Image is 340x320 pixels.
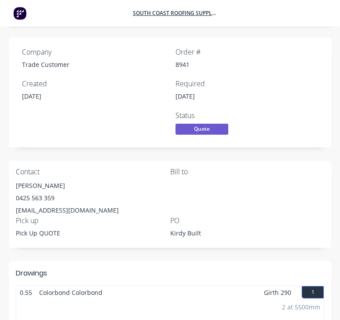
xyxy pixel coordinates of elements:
[16,192,170,204] div: 0425 563 359
[13,7,26,20] img: Factory
[22,48,165,56] div: Company
[16,286,36,299] span: 0.55
[175,60,318,69] div: 8941
[133,9,216,17] a: South Coast Roofing Supplies
[170,217,325,225] div: PO
[16,180,170,192] div: [PERSON_NAME]
[22,60,165,69] div: Trade Customer
[175,80,318,88] div: Required
[175,48,318,56] div: Order #
[170,168,325,176] div: Bill to
[36,286,106,299] span: Colorbond Colorbond
[302,286,324,298] button: 1
[170,228,280,241] div: Kirdy Built
[16,268,47,279] div: Drawings
[22,92,41,100] span: [DATE]
[16,168,170,176] div: Contact
[16,204,170,217] div: [EMAIL_ADDRESS][DOMAIN_NAME]
[16,217,170,225] div: Pick up
[175,124,228,135] span: Quote
[16,180,170,217] div: [PERSON_NAME]0425 563 359[EMAIL_ADDRESS][DOMAIN_NAME]
[175,92,195,100] span: [DATE]
[16,228,170,238] div: Pick Up QUOTE
[175,111,241,120] div: Status
[264,286,291,299] span: Girth 290
[282,302,320,312] div: 2 at 5500mm
[22,80,165,88] div: Created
